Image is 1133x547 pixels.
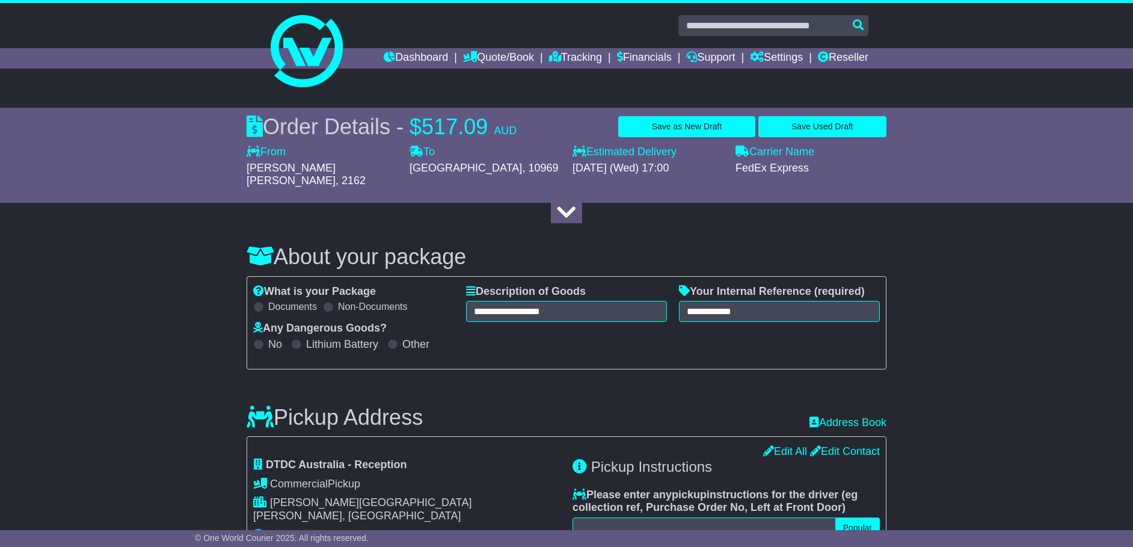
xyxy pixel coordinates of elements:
[573,489,858,514] span: eg collection ref, Purchase Order No, Left at Front Door
[338,301,408,312] label: Non-Documents
[270,478,328,490] span: Commercial
[382,528,406,540] span: 2162
[336,175,366,187] span: , 2162
[268,301,317,312] label: Documents
[735,146,814,159] label: Carrier Name
[266,528,379,540] span: [GEOGRAPHIC_DATA]
[195,533,369,543] span: © One World Courier 2025. All rights reserved.
[763,445,807,457] a: Edit All
[758,116,886,137] button: Save Used Draft
[247,245,886,269] h3: About your package
[591,459,712,475] span: Pickup Instructions
[253,322,387,335] label: Any Dangerous Goods?
[735,162,886,175] div: FedEx Express
[410,146,435,159] label: To
[573,146,723,159] label: Estimated Delivery
[835,518,880,539] button: Popular
[402,338,429,351] label: Other
[573,162,723,175] div: [DATE] (Wed) 17:00
[253,496,471,522] span: [PERSON_NAME][GEOGRAPHIC_DATA][PERSON_NAME], [GEOGRAPHIC_DATA]
[463,48,534,69] a: Quote/Book
[618,116,755,137] button: Save as New Draft
[466,285,586,298] label: Description of Goods
[410,114,422,139] span: $
[384,48,448,69] a: Dashboard
[253,285,376,298] label: What is your Package
[750,48,803,69] a: Settings
[686,48,735,69] a: Support
[410,162,522,174] span: [GEOGRAPHIC_DATA]
[253,478,560,491] div: Pickup
[809,416,886,430] a: Address Book
[247,114,517,140] div: Order Details -
[573,489,880,515] label: Please enter any instructions for the driver ( )
[549,48,602,69] a: Tracking
[818,48,868,69] a: Reseller
[247,146,286,159] label: From
[422,114,488,139] span: 517.09
[494,125,517,137] span: AUD
[266,459,407,471] span: DTDC Australia - Reception
[810,445,880,457] a: Edit Contact
[268,338,282,351] label: No
[247,406,423,430] h3: Pickup Address
[679,285,865,298] label: Your Internal Reference (required)
[617,48,672,69] a: Financials
[672,489,707,501] span: pickup
[247,162,336,187] span: [PERSON_NAME] [PERSON_NAME]
[306,338,378,351] label: Lithium Battery
[522,162,558,174] span: , 10969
